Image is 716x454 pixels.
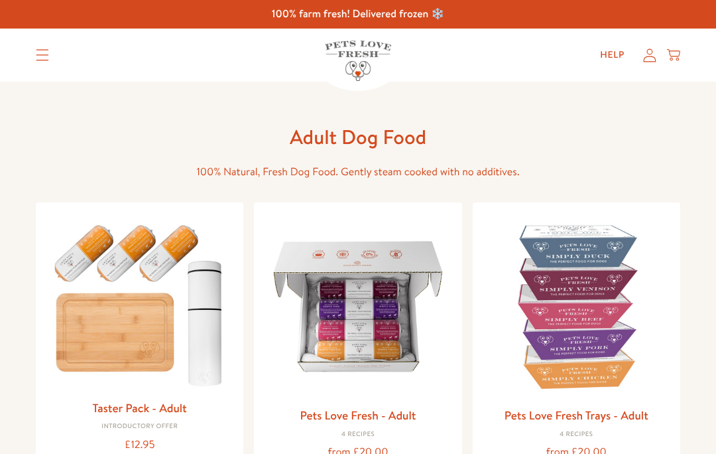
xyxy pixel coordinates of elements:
a: Pets Love Fresh Trays - Adult [505,407,648,423]
a: Pets Love Fresh - Adult [300,407,416,423]
a: Help [589,42,635,68]
img: Pets Love Fresh [325,40,391,81]
img: Pets Love Fresh - Adult [265,213,451,400]
summary: Translation missing: en.sections.header.menu [25,38,60,72]
h1: Adult Dog Food [146,124,570,150]
span: 100% Natural, Fresh Dog Food. Gently steam cooked with no additives. [196,165,519,179]
div: £12.95 [46,436,233,454]
img: Taster Pack - Adult [46,213,233,392]
iframe: Gorgias live chat messenger [650,392,703,441]
div: 4 Recipes [483,431,670,439]
div: Introductory Offer [46,423,233,431]
div: 4 Recipes [265,431,451,439]
a: Taster Pack - Adult [93,400,187,416]
img: Pets Love Fresh Trays - Adult [483,213,670,400]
